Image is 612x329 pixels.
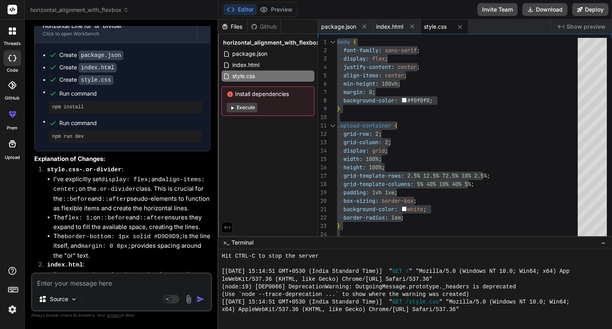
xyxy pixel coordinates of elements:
[47,262,83,268] code: index.html
[439,180,449,188] span: 10%
[487,172,490,179] span: ;
[71,296,77,303] img: Pick Models
[414,197,417,204] span: ;
[408,97,430,104] span: #f0f0f0
[223,239,229,247] span: >_
[139,215,165,221] code: ::after
[47,166,79,173] code: style.css
[343,55,369,62] span: display:
[375,130,379,137] span: 2
[65,215,93,221] code: flex: 1;
[477,3,518,16] button: Invite Team
[222,268,392,275] span: [[DATE] 15:14:51 GMT+0530 (India Standard Time)] "
[52,104,199,110] pre: npm install
[53,270,210,317] li: I've converted your Angular template into a static HTML structure to make it runnable in the WebC...
[401,214,404,221] span: ;
[385,147,388,154] span: ;
[231,71,256,81] span: style.css
[318,213,327,222] div: 22
[318,197,327,205] div: 20
[231,60,260,70] span: index.html
[223,39,320,47] span: horizontal_alignment_with_flexbox
[318,188,327,197] div: 19
[343,80,379,87] span: min-height:
[452,180,461,188] span: 40%
[343,214,388,221] span: border-radius:
[107,313,121,317] span: privacy
[101,176,151,183] code: display: flex;
[391,214,401,221] span: 1em
[59,90,202,98] span: Run command
[388,139,391,146] span: ;
[318,121,327,130] div: 11
[404,72,407,79] span: ;
[7,67,18,74] label: code
[442,172,458,179] span: 72.5%
[379,130,382,137] span: ;
[78,63,117,72] code: index.html
[31,311,212,319] p: Always double-check its answers. Your in Bind
[372,55,385,62] span: flex
[465,180,471,188] span: 5%
[5,95,20,102] label: GitHub
[417,47,420,54] span: ;
[382,80,398,87] span: 100vh
[394,189,398,196] span: ;
[409,268,569,275] span: " "Mozilla/5.0 (Windows NT 10.0; Win64; x64) App
[318,105,327,113] div: 9
[4,40,21,47] label: threads
[337,105,340,112] span: }
[343,63,394,70] span: justify-content:
[227,103,257,112] button: Execute
[321,23,356,31] span: package.json
[318,180,327,188] div: 18
[224,4,257,15] button: Editor
[43,31,189,37] div: Click to open Workbench
[318,71,327,80] div: 5
[372,147,385,154] span: grid
[63,196,91,203] code: ::before
[343,197,379,204] span: box-sizing:
[53,175,210,213] li: I've explicitly set and on the class. This is crucial for the and pseudo-elements to function as ...
[406,268,409,275] span: /
[343,97,398,104] span: background-color:
[222,306,459,313] span: x64) AppleWebKit/537.36 (KHTML, like Gecko) Chrome/[URL] Safari/537.36"
[461,172,471,179] span: 10%
[424,23,447,31] span: style.css
[82,166,122,173] code: .or-divider
[318,80,327,88] div: 6
[227,90,309,98] span: Install dependencies
[30,6,129,14] span: horizontal_alignment_with_flexbox
[385,72,404,79] span: center
[385,139,388,146] span: 2
[318,147,327,155] div: 14
[600,236,607,249] button: −
[522,3,567,16] button: Download
[471,180,474,188] span: ;
[318,205,327,213] div: 21
[337,222,340,229] span: }
[318,138,327,147] div: 13
[78,75,114,85] code: style.css
[184,295,193,304] img: attachment
[382,164,385,171] span: ;
[328,121,338,130] div: Click to collapse the range.
[248,23,280,31] div: Github
[65,233,183,240] code: border-bottom: 1px solid #D9D9D9;
[382,197,414,204] span: border-box
[353,38,356,45] span: {
[35,16,197,43] button: Horizontal Line for 'or' DividerClick to open Workbench
[5,154,20,161] label: Upload
[376,23,403,31] span: index.html
[343,180,414,188] span: grid-template-columns:
[41,165,210,260] li: :
[343,164,366,171] span: height:
[343,147,369,154] span: display:
[426,180,436,188] span: 40%
[572,3,608,16] button: Deploy
[417,180,423,188] span: 5%
[222,276,432,283] span: leWebKit/537.36 (KHTML, like Gecko) Chrome/[URL] Safari/537.36"
[394,122,398,129] span: {
[59,63,117,72] div: Create
[318,163,327,172] div: 16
